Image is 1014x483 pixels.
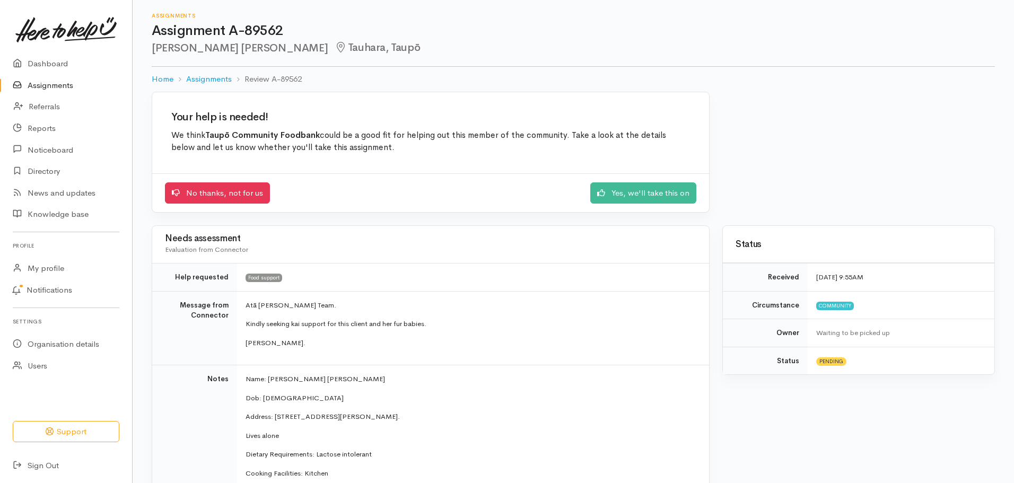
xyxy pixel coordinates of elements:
p: Kindly seeking kai support for this client and her fur babies. [246,319,696,329]
span: Tauhara, Taupō [334,41,420,54]
a: No thanks, not for us [165,182,270,204]
nav: breadcrumb [152,67,995,92]
a: Home [152,73,173,85]
span: Pending [816,357,846,366]
a: Assignments [186,73,232,85]
p: Cooking Facilities: Kitchen [246,468,696,479]
button: Support [13,421,119,443]
li: Review A-89562 [232,73,302,85]
b: Taupō Community Foodbank [205,130,320,140]
p: Lives alone [246,431,696,441]
td: Status [723,347,808,374]
p: [PERSON_NAME]. [246,338,696,348]
td: Message from Connector [152,291,237,365]
p: Name: [PERSON_NAME] [PERSON_NAME] [246,374,696,384]
p: Address: [STREET_ADDRESS][PERSON_NAME]. [246,411,696,422]
h2: Your help is needed! [171,111,690,123]
td: Help requested [152,264,237,292]
td: Circumstance [723,291,808,319]
h3: Status [736,240,982,250]
time: [DATE] 9:55AM [816,273,863,282]
h1: Assignment A-89562 [152,23,995,39]
h6: Assignments [152,13,995,19]
h3: Needs assessment [165,234,696,244]
p: Atā [PERSON_NAME] Team. [246,300,696,311]
p: Dob: [DEMOGRAPHIC_DATA] [246,393,696,403]
a: Yes, we'll take this on [590,182,696,204]
td: Received [723,264,808,292]
td: Owner [723,319,808,347]
h6: Profile [13,239,119,253]
div: Waiting to be picked up [816,328,982,338]
span: Community [816,302,854,310]
span: Evaluation from Connector [165,245,248,254]
p: We think could be a good fit for helping out this member of the community. Take a look at the det... [171,129,690,154]
h2: [PERSON_NAME] [PERSON_NAME] [152,42,995,54]
span: Food support [246,274,282,282]
p: Dietary Requirements: Lactose intolerant [246,449,696,460]
h6: Settings [13,314,119,329]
